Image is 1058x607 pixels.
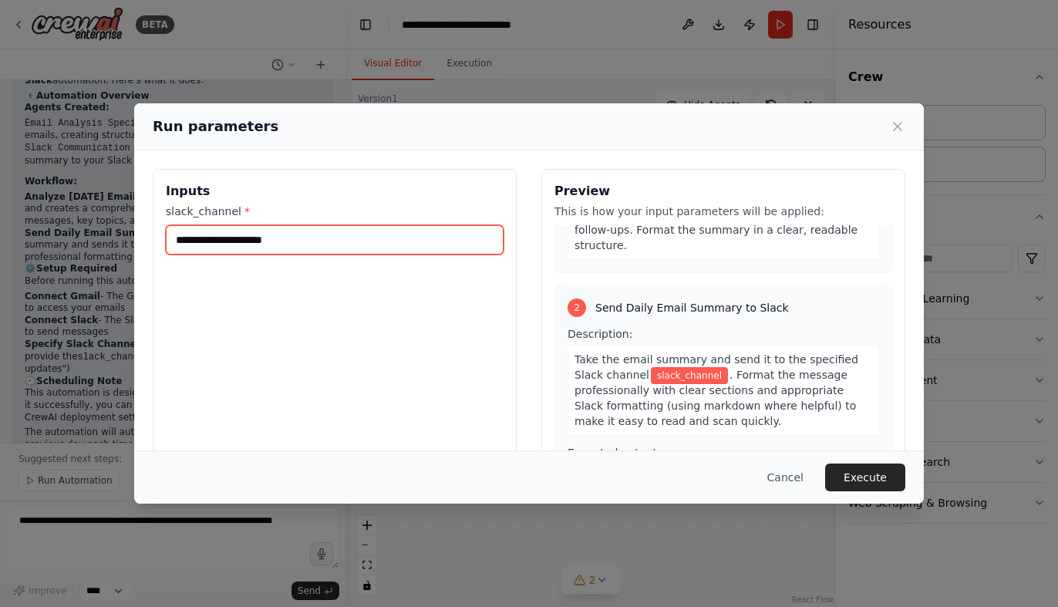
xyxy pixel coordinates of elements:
span: Send Daily Email Summary to Slack [595,300,789,315]
label: slack_channel [166,204,504,219]
p: This is how your input parameters will be applied: [554,204,892,219]
button: Cancel [755,464,816,491]
h3: Preview [554,182,892,201]
h3: Inputs [166,182,504,201]
div: 2 [568,298,586,317]
button: Execute [825,464,905,491]
span: A structured summary of [DATE] emails including: total number of emails, important messages with ... [574,162,871,251]
h2: Run parameters [153,116,278,137]
span: Expected output: [568,447,661,459]
span: Description: [568,328,632,340]
span: Variable: slack_channel [651,367,728,384]
span: . Format the message professionally with clear sections and appropriate Slack formatting (using m... [574,369,856,427]
span: Take the email summary and send it to the specified Slack channel [574,353,858,381]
